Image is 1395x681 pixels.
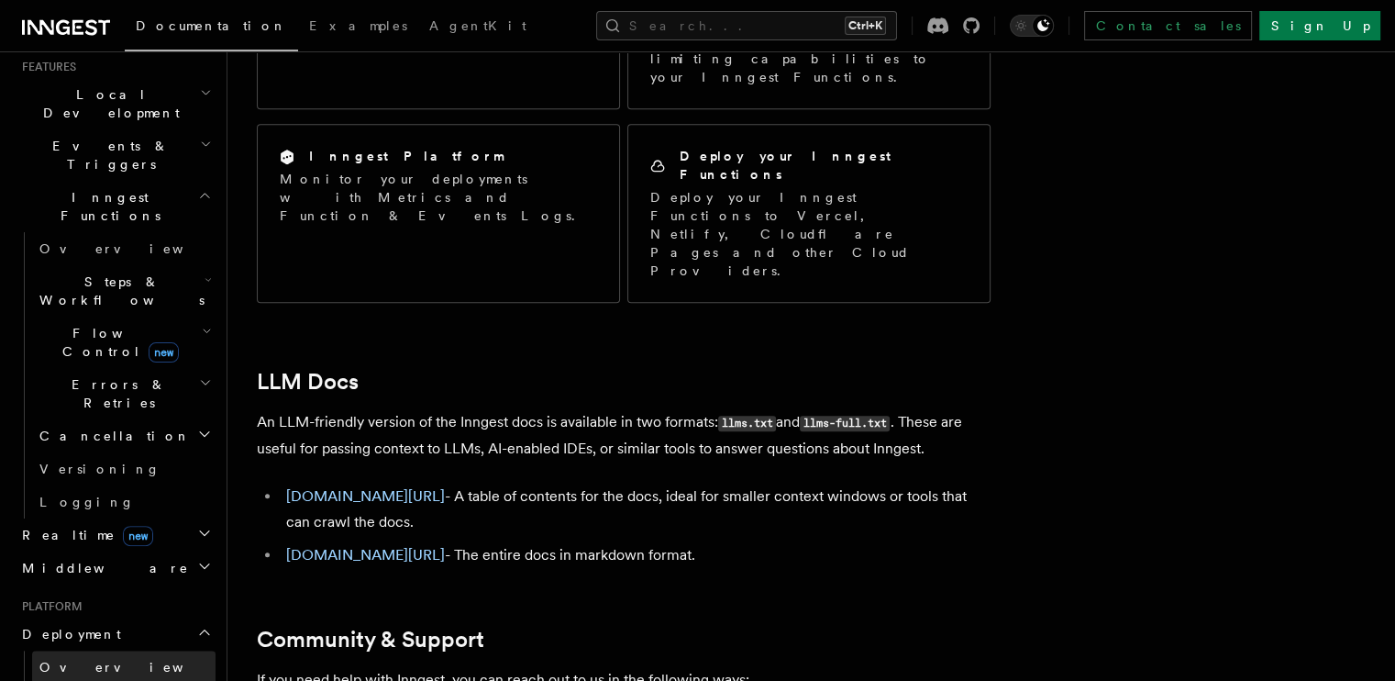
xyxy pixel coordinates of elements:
[298,6,418,50] a: Examples
[39,241,228,256] span: Overview
[15,137,200,173] span: Events & Triggers
[1010,15,1054,37] button: Toggle dark mode
[257,627,484,653] a: Community & Support
[281,484,991,535] li: - A table of contents for the docs, ideal for smaller context windows or tools that can crawl the...
[429,18,526,33] span: AgentKit
[32,265,216,317] button: Steps & Workflows
[1084,11,1252,40] a: Contact sales
[596,11,897,40] button: Search...Ctrl+K
[845,17,886,35] kbd: Ctrl+K
[32,317,216,368] button: Flow Controlnew
[257,409,991,462] p: An LLM-friendly version of the Inngest docs is available in two formats: and . These are useful f...
[32,486,216,519] a: Logging
[1259,11,1380,40] a: Sign Up
[39,462,161,476] span: Versioning
[15,188,198,225] span: Inngest Functions
[32,273,205,309] span: Steps & Workflows
[15,519,216,552] button: Realtimenew
[281,542,991,568] li: - The entire docs in markdown format.
[136,18,287,33] span: Documentation
[32,427,191,445] span: Cancellation
[15,181,216,232] button: Inngest Functions
[15,232,216,519] div: Inngest Functions
[39,660,228,675] span: Overview
[32,324,202,361] span: Flow Control
[15,559,189,577] span: Middleware
[286,546,445,564] a: [DOMAIN_NAME][URL]
[15,599,83,614] span: Platform
[286,487,445,505] a: [DOMAIN_NAME][URL]
[15,625,121,643] span: Deployment
[32,419,216,452] button: Cancellation
[309,18,407,33] span: Examples
[15,618,216,651] button: Deployment
[627,124,991,303] a: Deploy your Inngest FunctionsDeploy your Inngest Functions to Vercel, Netlify, Cloudflare Pages a...
[418,6,537,50] a: AgentKit
[32,232,216,265] a: Overview
[15,526,153,544] span: Realtime
[39,495,135,509] span: Logging
[123,526,153,546] span: new
[125,6,298,51] a: Documentation
[718,416,776,431] code: llms.txt
[15,129,216,181] button: Events & Triggers
[32,368,216,419] button: Errors & Retries
[257,369,359,395] a: LLM Docs
[32,452,216,486] a: Versioning
[680,147,968,184] h2: Deploy your Inngest Functions
[15,552,216,585] button: Middleware
[15,85,200,122] span: Local Development
[650,188,968,280] p: Deploy your Inngest Functions to Vercel, Netlify, Cloudflare Pages and other Cloud Providers.
[149,342,179,363] span: new
[15,78,216,129] button: Local Development
[800,416,890,431] code: llms-full.txt
[257,124,620,303] a: Inngest PlatformMonitor your deployments with Metrics and Function & Events Logs.
[309,147,504,165] h2: Inngest Platform
[15,60,76,74] span: Features
[280,170,597,225] p: Monitor your deployments with Metrics and Function & Events Logs.
[32,375,199,412] span: Errors & Retries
